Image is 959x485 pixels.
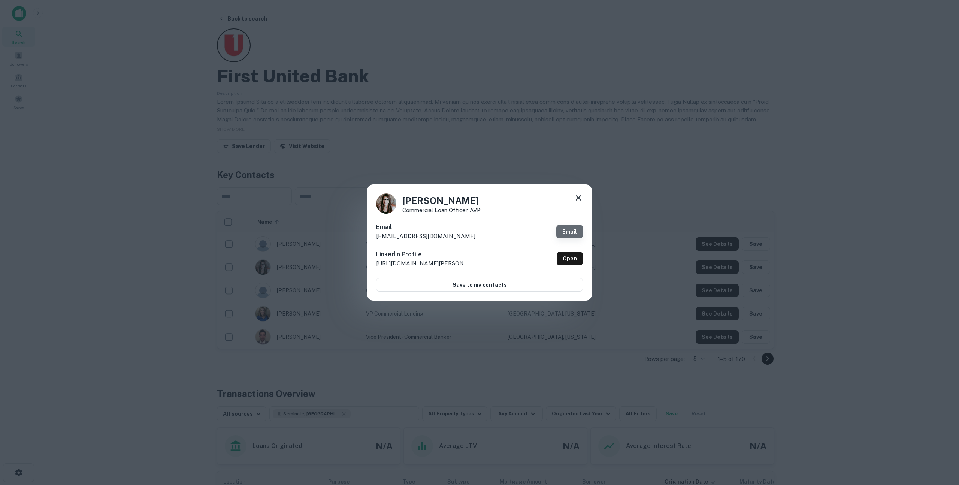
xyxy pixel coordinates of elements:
h6: Email [376,223,475,232]
iframe: Chat Widget [922,425,959,461]
img: 1642791440492 [376,193,396,214]
p: Commercial Loan Officer, AVP [402,207,481,213]
a: Open [557,252,583,265]
p: [EMAIL_ADDRESS][DOMAIN_NAME] [376,232,475,241]
button: Save to my contacts [376,278,583,292]
h4: [PERSON_NAME] [402,194,481,207]
p: [URL][DOMAIN_NAME][PERSON_NAME] [376,259,470,268]
h6: LinkedIn Profile [376,250,470,259]
a: Email [556,225,583,238]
